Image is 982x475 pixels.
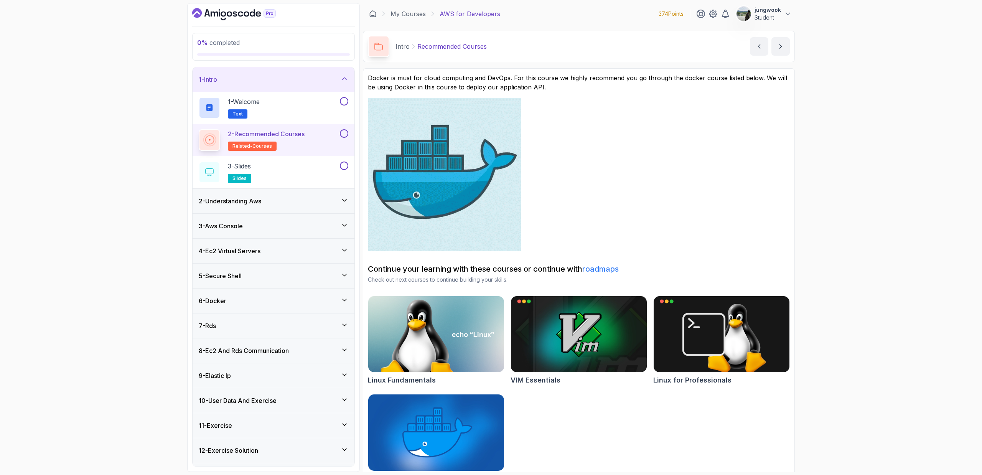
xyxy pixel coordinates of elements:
[199,129,348,151] button: 2-Recommended Coursesrelated-courses
[653,375,732,386] h2: Linux for Professionals
[199,75,217,84] h3: 1 - Intro
[193,313,354,338] button: 7-Rds
[199,346,289,355] h3: 8 - Ec2 And Rds Communication
[199,321,216,330] h3: 7 - Rds
[582,264,619,274] a: roadmaps
[193,413,354,438] button: 11-Exercise
[659,10,684,18] p: 374 Points
[736,6,792,21] button: user profile imagejungwookStudent
[395,42,410,51] p: Intro
[199,371,231,380] h3: 9 - Elastic Ip
[199,396,277,405] h3: 10 - User Data And Exercise
[193,363,354,388] button: 9-Elastic Ip
[755,14,781,21] p: Student
[440,9,500,18] p: AWS for Developers
[193,189,354,213] button: 2-Understanding Aws
[193,67,354,92] button: 1-Intro
[368,276,790,284] p: Check out next courses to continue building your skills.
[653,296,790,386] a: Linux for Professionals cardLinux for Professionals
[199,271,242,280] h3: 5 - Secure Shell
[654,296,789,372] img: Linux for Professionals card
[197,39,208,46] span: 0 %
[390,9,426,18] a: My Courses
[193,239,354,263] button: 4-Ec2 Virtual Servers
[368,73,790,92] p: Docker is must for cloud computing and DevOps. For this course we highly recommend you go through...
[199,196,261,206] h3: 2 - Understanding Aws
[368,98,521,251] img: Docker logo
[193,388,354,413] button: 10-User Data And Exercise
[199,97,348,119] button: 1-WelcomeText
[199,162,348,183] button: 3-Slidesslides
[228,162,251,171] p: 3 - Slides
[192,8,293,20] a: Dashboard
[511,375,560,386] h2: VIM Essentials
[750,37,768,56] button: previous content
[368,264,790,274] h2: Continue your learning with these courses or continue with
[199,296,226,305] h3: 6 - Docker
[199,246,260,256] h3: 4 - Ec2 Virtual Servers
[368,375,436,386] h2: Linux Fundamentals
[368,296,504,372] img: Linux Fundamentals card
[199,221,243,231] h3: 3 - Aws Console
[417,42,487,51] p: Recommended Courses
[511,296,647,372] img: VIM Essentials card
[197,39,240,46] span: completed
[193,289,354,313] button: 6-Docker
[368,296,504,386] a: Linux Fundamentals cardLinux Fundamentals
[736,7,751,21] img: user profile image
[232,143,272,149] span: related-courses
[199,421,232,430] h3: 11 - Exercise
[199,446,258,455] h3: 12 - Exercise Solution
[232,111,243,117] span: Text
[228,129,305,139] p: 2 - Recommended Courses
[193,438,354,463] button: 12-Exercise Solution
[755,6,781,14] p: jungwook
[193,338,354,363] button: 8-Ec2 And Rds Communication
[368,394,504,470] img: Docker For Professionals card
[369,10,377,18] a: Dashboard
[228,97,260,106] p: 1 - Welcome
[232,175,247,181] span: slides
[193,214,354,238] button: 3-Aws Console
[511,296,647,386] a: VIM Essentials cardVIM Essentials
[771,37,790,56] button: next content
[193,264,354,288] button: 5-Secure Shell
